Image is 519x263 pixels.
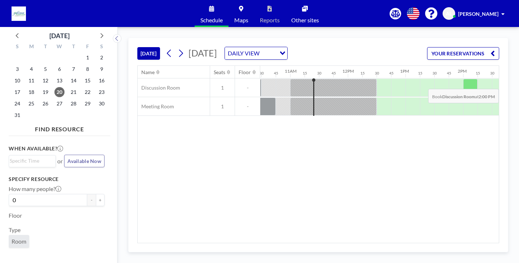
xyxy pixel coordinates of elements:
span: AL [446,10,452,17]
div: 45 [274,71,278,76]
span: Sunday, August 3, 2025 [12,64,22,74]
span: - [235,85,260,91]
span: Thursday, August 7, 2025 [68,64,79,74]
button: Available Now [64,155,105,167]
div: 45 [332,71,336,76]
span: Thursday, August 28, 2025 [68,99,79,109]
span: Saturday, August 2, 2025 [97,53,107,63]
div: 30 [490,71,494,76]
div: 2PM [458,68,467,74]
span: Tuesday, August 12, 2025 [40,76,50,86]
span: Saturday, August 9, 2025 [97,64,107,74]
span: Saturday, August 30, 2025 [97,99,107,109]
div: F [80,42,94,52]
div: 15 [418,71,422,76]
span: Tuesday, August 5, 2025 [40,64,50,74]
div: [DATE] [49,31,70,41]
span: Monday, August 25, 2025 [26,99,36,109]
span: Saturday, August 23, 2025 [97,87,107,97]
div: M [25,42,39,52]
div: Name [141,69,155,76]
b: 2:00 PM [479,94,495,99]
input: Search for option [262,49,275,58]
div: Floor [239,69,251,76]
button: - [87,194,96,206]
input: Search for option [10,157,52,165]
span: Friday, August 15, 2025 [83,76,93,86]
span: Wednesday, August 20, 2025 [54,87,65,97]
div: S [10,42,25,52]
span: 1 [210,85,235,91]
div: 45 [447,71,451,76]
div: 12PM [342,68,354,74]
div: 30 [432,71,437,76]
button: YOUR RESERVATIONS [427,47,499,60]
span: Other sites [291,17,319,23]
h4: FIND RESOURCE [9,123,110,133]
span: Tuesday, August 19, 2025 [40,87,50,97]
div: T [39,42,53,52]
span: [DATE] [188,47,217,58]
span: Sunday, August 24, 2025 [12,99,22,109]
label: Floor [9,212,22,219]
span: Friday, August 22, 2025 [83,87,93,97]
div: 45 [389,71,394,76]
div: 1PM [400,68,409,74]
b: Discussion Room [442,94,475,99]
div: T [66,42,80,52]
span: Discussion Room [138,85,180,91]
button: [DATE] [137,47,160,60]
div: 15 [360,71,365,76]
span: - [235,103,260,110]
span: [PERSON_NAME] [458,11,498,17]
span: Meeting Room [138,103,174,110]
span: Sunday, August 17, 2025 [12,87,22,97]
div: 30 [259,71,264,76]
span: Thursday, August 14, 2025 [68,76,79,86]
span: Thursday, August 21, 2025 [68,87,79,97]
label: Type [9,226,21,233]
div: 30 [317,71,321,76]
span: Wednesday, August 6, 2025 [54,64,65,74]
span: Wednesday, August 13, 2025 [54,76,65,86]
div: 15 [476,71,480,76]
label: How many people? [9,185,61,192]
div: W [53,42,67,52]
span: Reports [260,17,280,23]
span: or [57,158,63,165]
span: Available Now [67,158,101,164]
span: Friday, August 8, 2025 [83,64,93,74]
h3: Specify resource [9,176,105,182]
span: Tuesday, August 26, 2025 [40,99,50,109]
span: Friday, August 1, 2025 [83,53,93,63]
div: 30 [375,71,379,76]
span: Wednesday, August 27, 2025 [54,99,65,109]
img: organization-logo [12,6,26,21]
span: Monday, August 11, 2025 [26,76,36,86]
span: Friday, August 29, 2025 [83,99,93,109]
span: Schedule [200,17,223,23]
span: DAILY VIEW [226,49,261,58]
span: Book at [428,89,499,103]
span: Monday, August 4, 2025 [26,64,36,74]
div: Seats [214,69,225,76]
div: 11AM [285,68,297,74]
span: Monday, August 18, 2025 [26,87,36,97]
div: Search for option [225,47,287,59]
span: Saturday, August 16, 2025 [97,76,107,86]
span: Sunday, August 10, 2025 [12,76,22,86]
div: S [94,42,108,52]
button: + [96,194,105,206]
span: Sunday, August 31, 2025 [12,110,22,120]
span: Maps [234,17,248,23]
div: 15 [303,71,307,76]
div: Search for option [9,155,56,166]
span: Room [12,238,26,245]
span: 1 [210,103,235,110]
